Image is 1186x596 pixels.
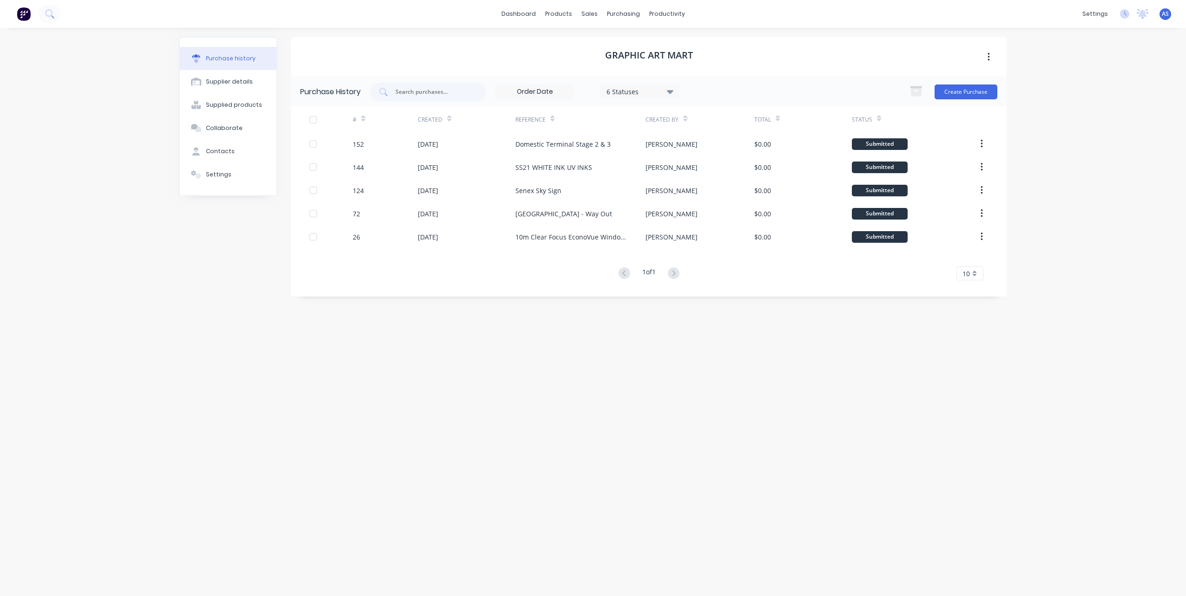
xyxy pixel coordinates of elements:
div: settings [1078,7,1113,21]
div: products [540,7,577,21]
div: Purchase history [206,54,256,63]
div: $0.00 [754,186,771,195]
button: Purchase history [180,47,277,70]
div: $0.00 [754,209,771,219]
div: sales [577,7,602,21]
div: [PERSON_NAME] [646,232,698,242]
button: Contacts [180,140,277,163]
div: Contacts [206,147,235,155]
button: Collaborate [180,117,277,140]
h1: Graphic Art Mart [605,50,693,61]
div: [DATE] [418,232,438,242]
button: Supplier details [180,70,277,93]
div: Created By [646,116,679,124]
div: [PERSON_NAME] [646,139,698,149]
button: Create Purchase [935,84,997,99]
div: Total [754,116,771,124]
div: Submitted [852,162,908,173]
div: Supplied products [206,101,262,109]
div: 26 [353,232,360,242]
div: [DATE] [418,186,438,195]
div: SS21 WHITE INK UV INKS [515,162,592,172]
div: 144 [353,162,364,172]
button: Settings [180,163,277,186]
div: $0.00 [754,162,771,172]
div: [PERSON_NAME] [646,209,698,219]
div: Submitted [852,231,908,243]
div: 1 of 1 [642,267,656,280]
div: purchasing [602,7,645,21]
div: Collaborate [206,124,243,132]
div: # [353,116,356,124]
div: 6 Statuses [606,86,673,96]
div: Settings [206,170,231,179]
div: [GEOGRAPHIC_DATA] - Way Out [515,209,612,219]
div: Purchase History [300,86,361,97]
div: Status [852,116,872,124]
div: $0.00 [754,139,771,149]
div: productivity [645,7,690,21]
div: 124 [353,186,364,195]
div: Submitted [852,138,908,150]
div: [DATE] [418,209,438,219]
div: $0.00 [754,232,771,242]
div: Submitted [852,208,908,220]
button: Supplied products [180,93,277,117]
span: 10 [962,269,970,279]
div: Domestic Terminal Stage 2 & 3 [515,139,611,149]
input: Order Date [496,85,574,99]
input: Search purchases... [395,87,472,97]
div: 152 [353,139,364,149]
a: dashboard [497,7,540,21]
span: AS [1162,10,1169,18]
div: Reference [515,116,546,124]
div: 10m Clear Focus EconoVue Window Film [515,232,627,242]
div: Submitted [852,185,908,196]
img: Factory [17,7,31,21]
div: Senex Sky Sign [515,186,561,195]
div: 72 [353,209,360,219]
div: [PERSON_NAME] [646,186,698,195]
div: Supplier details [206,78,253,86]
div: [DATE] [418,139,438,149]
div: Created [418,116,442,124]
div: [DATE] [418,162,438,172]
div: [PERSON_NAME] [646,162,698,172]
